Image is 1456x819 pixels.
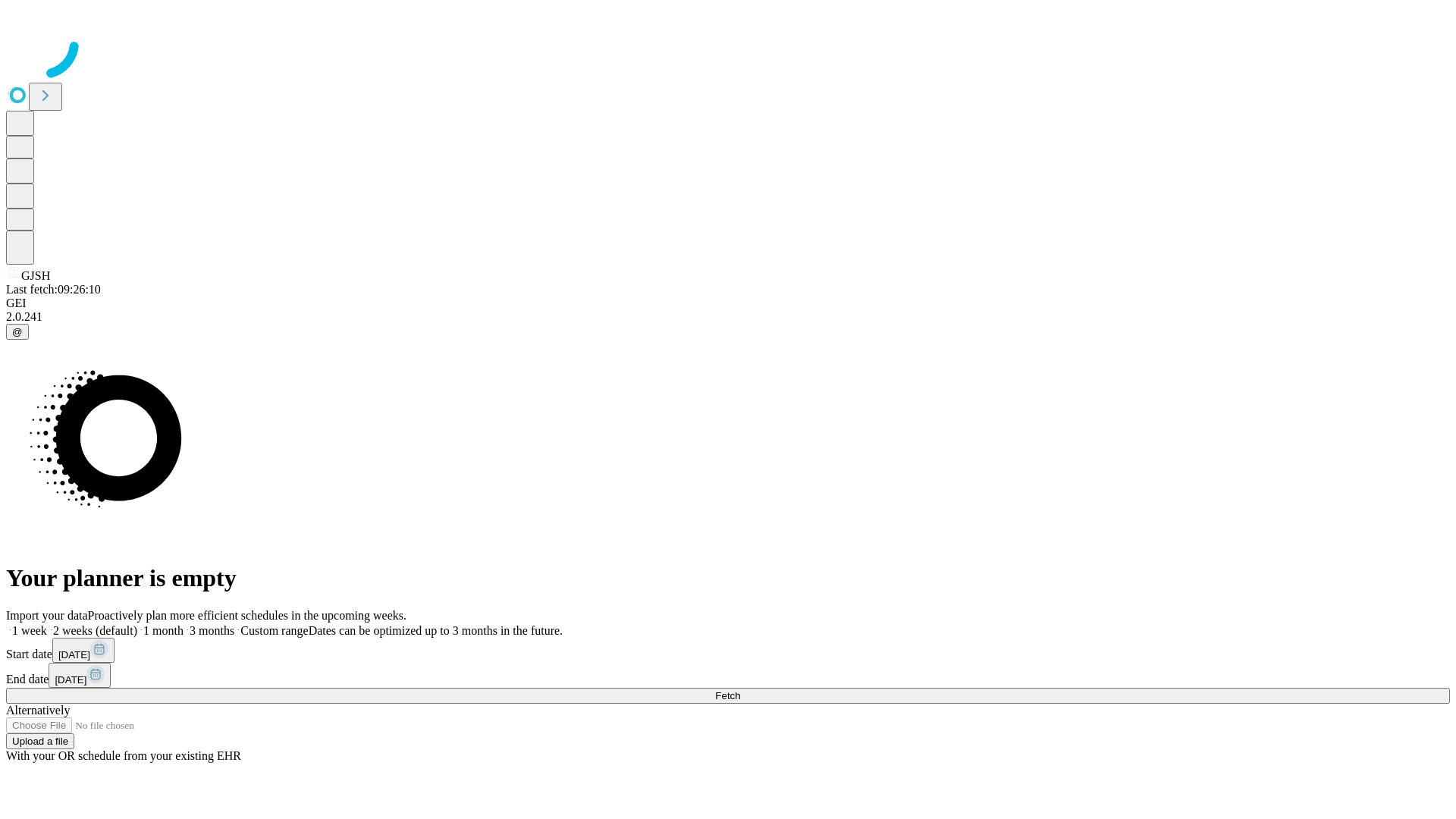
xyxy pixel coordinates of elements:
[6,638,1450,663] div: Start date
[240,624,308,637] span: Custom range
[58,649,90,661] span: [DATE]
[88,609,406,622] span: Proactively plan more efficient schedules in the upcoming weeks.
[49,663,111,688] button: [DATE]
[12,624,47,637] span: 1 week
[6,688,1450,704] button: Fetch
[143,624,184,637] span: 1 month
[6,663,1450,688] div: End date
[309,624,563,637] span: Dates can be optimized up to 3 months in the future.
[6,283,101,296] span: Last fetch: 09:26:10
[6,749,241,762] span: With your OR schedule from your existing EHR
[6,297,1450,310] div: GEI
[6,310,1450,324] div: 2.0.241
[52,638,115,663] button: [DATE]
[715,690,740,701] span: Fetch
[190,624,234,637] span: 3 months
[12,326,23,337] span: @
[6,609,88,622] span: Import your data
[6,564,1450,592] h1: Your planner is empty
[21,269,50,282] span: GJSH
[6,324,29,340] button: @
[53,624,137,637] span: 2 weeks (default)
[6,733,74,749] button: Upload a file
[6,704,70,717] span: Alternatively
[55,674,86,686] span: [DATE]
